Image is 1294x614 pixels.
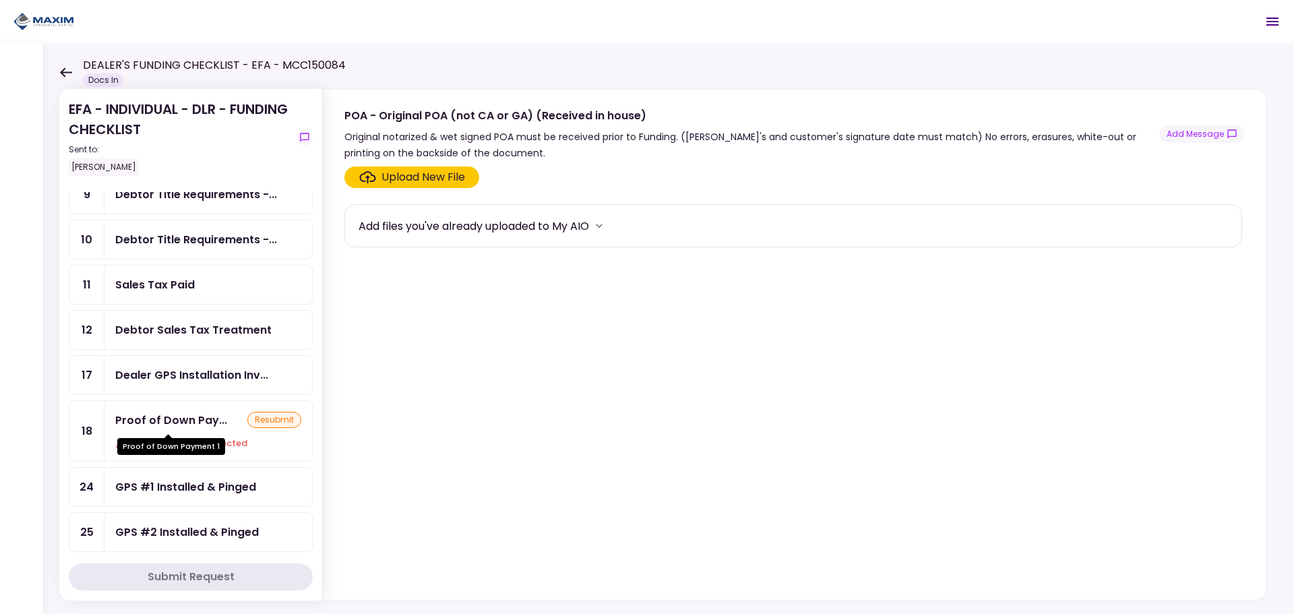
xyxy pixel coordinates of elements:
button: Open menu [1256,5,1289,38]
div: GPS #1 Installed & Pinged [115,479,256,495]
div: resubmit [247,412,301,428]
div: Upload New File [381,169,465,185]
div: 12 [69,311,104,349]
div: 17 [69,356,104,394]
div: Proof of Down Payment 1 [115,412,227,429]
div: 10 [69,220,104,259]
div: 25 [69,513,104,551]
div: 9 [69,175,104,214]
div: EFA - INDIVIDUAL - DLR - FUNDING CHECKLIST [69,99,291,176]
h1: DEALER'S FUNDING CHECKLIST - EFA - MCC150084 [83,57,346,73]
a: 18Proof of Down Payment 1resubmitYour file has been rejected [69,400,313,462]
div: Dealer GPS Installation Invoice [115,367,268,383]
button: Submit Request [69,563,313,590]
button: more [589,216,609,236]
div: [PERSON_NAME] [69,158,139,176]
div: 18 [69,401,104,461]
div: Proof of Down Payment 1 [117,438,225,455]
button: show-messages [297,129,313,146]
a: 25GPS #2 Installed & Pinged [69,512,313,552]
button: show-messages [1159,125,1245,143]
a: 9Debtor Title Requirements - Other Requirements [69,175,313,214]
a: 11Sales Tax Paid [69,265,313,305]
a: 24GPS #1 Installed & Pinged [69,467,313,507]
div: GPS #2 Installed & Pinged [115,524,259,541]
div: Debtor Title Requirements - Other Requirements [115,186,277,203]
span: Click here to upload the required document [344,166,479,188]
div: 11 [69,266,104,304]
a: 10Debtor Title Requirements - Proof of IRP or Exemption [69,220,313,259]
div: Add files you've already uploaded to My AIO [359,218,589,235]
img: Partner icon [13,11,74,32]
div: Debtor Sales Tax Treatment [115,321,272,338]
div: POA - Original POA (not CA or GA) (Received in house) [344,107,1159,124]
div: Submit Request [148,569,235,585]
div: POA - Original POA (not CA or GA) (Received in house)Original notarized & wet signed POA must be ... [322,89,1267,601]
div: Original notarized & wet signed POA must be received prior to Funding. ([PERSON_NAME]'s and custo... [344,129,1159,161]
a: 17Dealer GPS Installation Invoice [69,355,313,395]
a: 12Debtor Sales Tax Treatment [69,310,313,350]
div: Your file has been rejected [115,437,301,450]
div: Debtor Title Requirements - Proof of IRP or Exemption [115,231,277,248]
div: 24 [69,468,104,506]
div: Sent to: [69,144,291,156]
div: Docs In [83,73,124,87]
div: Sales Tax Paid [115,276,195,293]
